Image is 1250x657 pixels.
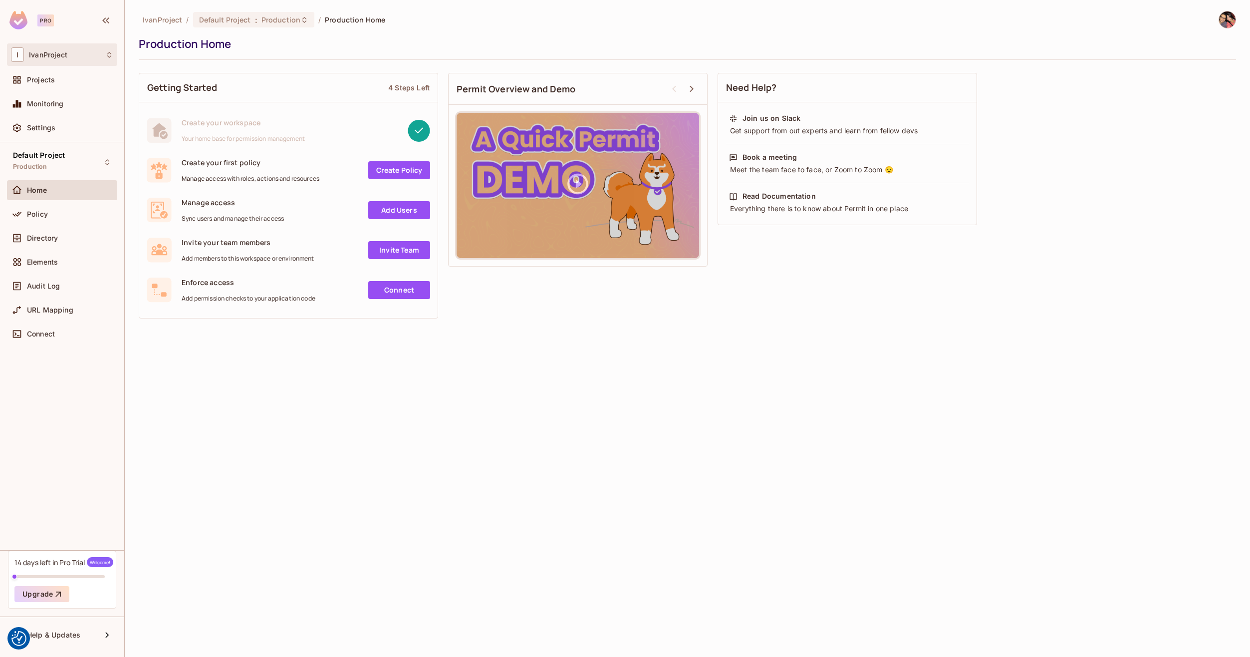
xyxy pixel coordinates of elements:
div: Book a meeting [743,152,797,162]
span: Help & Updates [27,631,80,639]
a: Create Policy [368,161,430,179]
div: Everything there is to know about Permit in one place [729,204,966,214]
span: Invite your team members [182,238,314,247]
span: Production [13,163,47,171]
a: Connect [368,281,430,299]
button: Upgrade [14,586,69,602]
span: Welcome! [87,557,113,567]
span: Monitoring [27,100,64,108]
div: Join us on Slack [743,113,800,123]
a: Invite Team [368,241,430,259]
span: the active workspace [143,15,182,24]
div: Pro [37,14,54,26]
span: Directory [27,234,58,242]
li: / [318,15,321,24]
div: Production Home [139,36,1231,51]
a: Add Users [368,201,430,219]
div: Read Documentation [743,191,816,201]
span: Connect [27,330,55,338]
img: Revisit consent button [11,631,26,646]
span: : [254,16,258,24]
span: Your home base for permission management [182,135,305,143]
span: Policy [27,210,48,218]
div: 14 days left in Pro Trial [14,557,113,567]
span: Getting Started [147,81,217,94]
span: Projects [27,76,55,84]
span: Sync users and manage their access [182,215,284,223]
span: Need Help? [726,81,777,94]
span: Add permission checks to your application code [182,295,315,303]
span: Elements [27,258,58,266]
span: Create your workspace [182,118,305,127]
span: Add members to this workspace or environment [182,255,314,263]
span: Create your first policy [182,158,319,167]
span: Settings [27,124,55,132]
span: Home [27,186,47,194]
span: URL Mapping [27,306,73,314]
button: Consent Preferences [11,631,26,646]
img: Ivan Silva [1219,11,1236,28]
div: Meet the team face to face, or Zoom to Zoom 😉 [729,165,966,175]
span: Audit Log [27,282,60,290]
span: Production Home [325,15,385,24]
span: I [11,47,24,62]
span: Production [261,15,300,24]
span: Manage access with roles, actions and resources [182,175,319,183]
div: 4 Steps Left [388,83,430,92]
img: SReyMgAAAABJRU5ErkJggg== [9,11,27,29]
div: Get support from out experts and learn from fellow devs [729,126,966,136]
span: Default Project [199,15,251,24]
li: / [186,15,189,24]
span: Default Project [13,151,65,159]
span: Enforce access [182,278,315,287]
span: Workspace: IvanProject [29,51,67,59]
span: Permit Overview and Demo [457,83,576,95]
span: Manage access [182,198,284,207]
